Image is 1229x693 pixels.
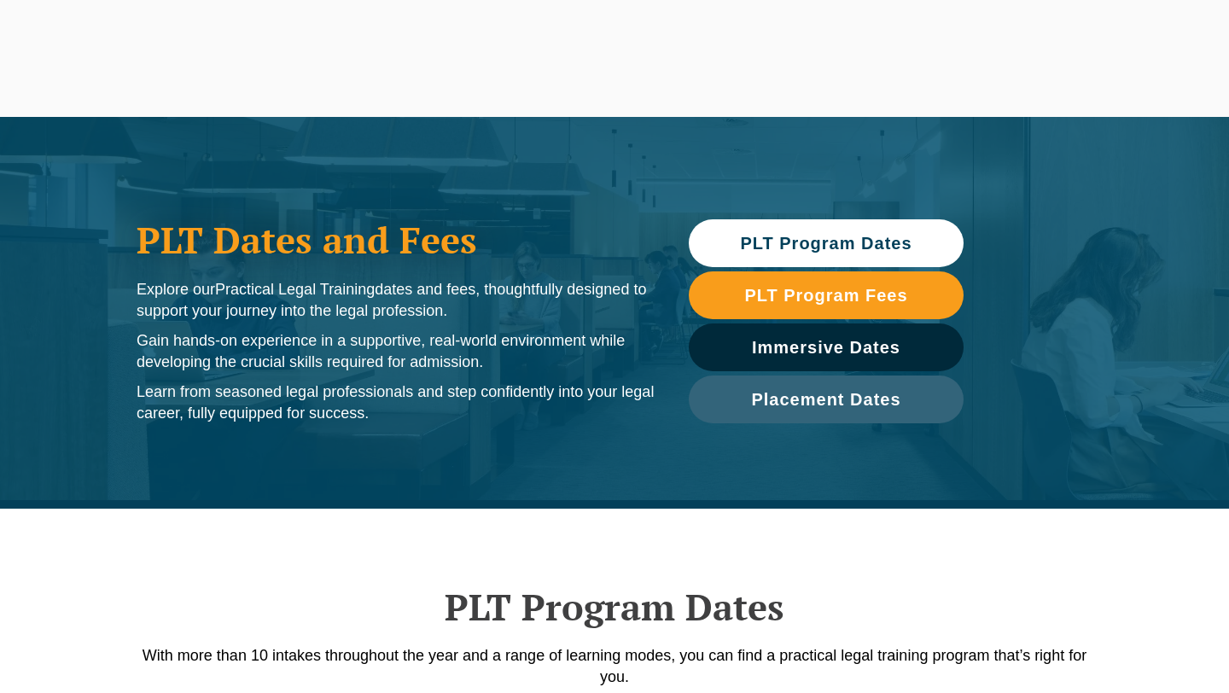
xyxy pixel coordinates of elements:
p: With more than 10 intakes throughout the year and a range of learning modes, you can find a pract... [128,645,1101,688]
a: PLT Program Fees [689,271,964,319]
a: Practical Legal Training [231,44,380,117]
a: Practice Management Course [484,44,666,117]
a: Pre-Recorded Webcasts [776,9,896,27]
a: Medicare Billing Course [814,44,966,117]
a: [PERSON_NAME] Centre for Law [38,19,227,99]
a: PLT Program Dates [689,219,964,267]
a: CPD Programs [379,44,483,117]
a: Book CPD Programs [648,9,751,27]
a: Immersive Dates [689,323,964,371]
p: Gain hands-on experience in a supportive, real-world environment while developing the crucial ski... [137,330,655,373]
a: 1300 039 031 [930,9,1001,27]
span: Immersive Dates [752,339,900,356]
a: About Us [1051,44,1124,117]
span: 1300 039 031 [935,12,997,24]
a: Contact [1124,44,1191,117]
span: Placement Dates [751,391,900,408]
a: Venue Hire [966,44,1051,117]
span: Practical Legal Training [215,281,375,298]
p: Learn from seasoned legal professionals and step confidently into your legal career, fully equipp... [137,381,655,424]
a: Placement Dates [689,376,964,423]
h1: PLT Dates and Fees [137,218,655,261]
span: PLT Program Dates [740,235,912,252]
a: PLT Learning Portal [531,9,630,27]
span: PLT Program Fees [744,287,907,304]
p: Explore our dates and fees, thoughtfully designed to support your journey into the legal profession. [137,279,655,322]
a: Traineeship Workshops [666,44,814,117]
h2: PLT Program Dates [128,585,1101,628]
